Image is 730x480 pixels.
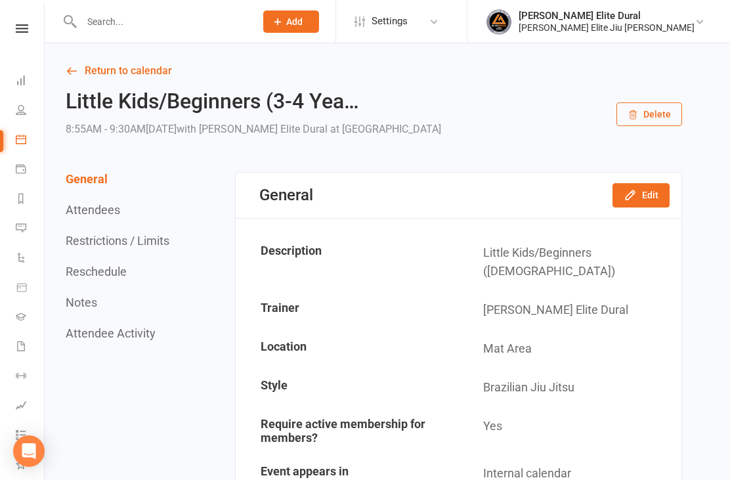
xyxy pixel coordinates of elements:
[237,234,458,291] td: Description
[177,123,328,135] span: with [PERSON_NAME] Elite Dural
[330,123,441,135] span: at [GEOGRAPHIC_DATA]
[460,292,681,329] td: [PERSON_NAME] Elite Dural
[460,369,681,406] td: Brazilian Jiu Jitsu
[486,9,512,35] img: thumb_image1702864552.png
[460,234,681,291] td: Little Kids/Beginners ([DEMOGRAPHIC_DATA])
[66,62,682,80] a: Return to calendar
[259,186,313,204] div: General
[16,392,45,422] a: Assessments
[237,408,458,454] td: Require active membership for members?
[519,10,695,22] div: [PERSON_NAME] Elite Dural
[66,172,108,186] button: General
[263,11,319,33] button: Add
[616,102,682,126] button: Delete
[66,203,120,217] button: Attendees
[237,369,458,406] td: Style
[66,120,441,139] div: 8:55AM - 9:30AM[DATE]
[519,22,695,33] div: [PERSON_NAME] Elite Jiu [PERSON_NAME]
[77,12,246,31] input: Search...
[286,16,303,27] span: Add
[612,183,670,207] button: Edit
[66,295,97,309] button: Notes
[372,7,408,36] span: Settings
[16,156,45,185] a: Payments
[237,292,458,329] td: Trainer
[66,90,441,113] h2: Little Kids/Beginners (3-4 Yea…
[16,67,45,97] a: Dashboard
[460,408,681,454] td: Yes
[16,126,45,156] a: Calendar
[16,185,45,215] a: Reports
[16,97,45,126] a: People
[16,274,45,303] a: Product Sales
[66,265,127,278] button: Reschedule
[66,326,156,340] button: Attendee Activity
[13,435,45,467] div: Open Intercom Messenger
[237,330,458,368] td: Location
[460,330,681,368] td: Mat Area
[66,234,169,248] button: Restrictions / Limits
